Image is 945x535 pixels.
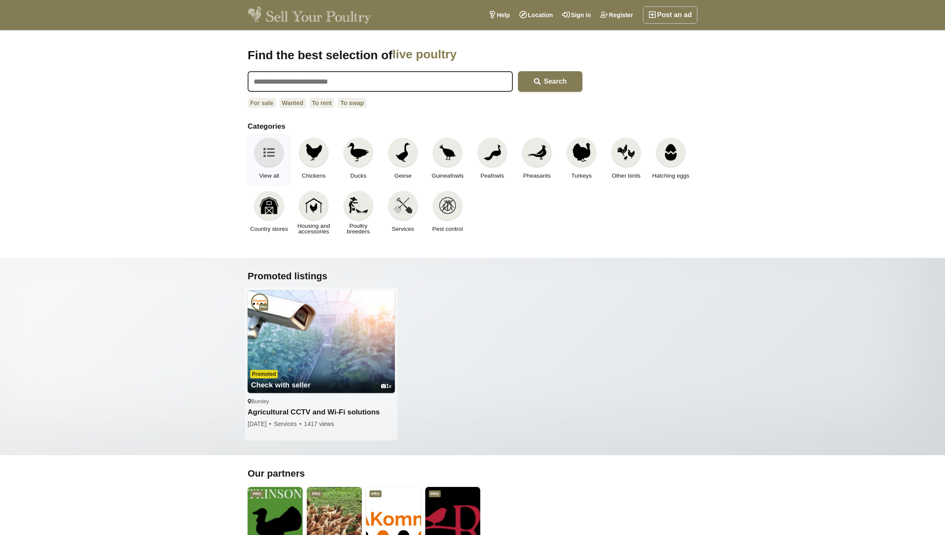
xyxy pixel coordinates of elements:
[248,98,276,108] a: For sale
[652,173,689,178] span: Hatching eggs
[382,187,424,239] a: Services Services
[612,173,641,178] span: Other birds
[349,196,368,215] img: Poultry breeders
[251,293,268,311] a: Pro
[248,408,395,417] a: Agricultural CCTV and Wi-Fi solutions
[250,370,278,378] span: Promoted
[292,187,335,239] a: Housing and accessories Housing and accessories
[518,71,582,92] button: Search
[248,398,395,405] div: Burnley
[394,173,412,178] span: Geese
[484,6,515,24] a: Help
[248,365,395,393] a: Check with seller 1
[515,6,557,24] a: Location
[260,196,279,215] img: Country stores
[560,134,603,186] a: Turkeys Turkeys
[248,290,395,393] img: Agricultural CCTV and Wi-Fi solutions
[557,6,596,24] a: Sign in
[544,78,566,85] span: Search
[338,98,366,108] a: To swap
[302,173,326,178] span: Chickens
[337,134,380,186] a: Ducks Ducks
[438,143,457,162] img: Guineafowls
[248,271,697,282] h2: Promoted listings
[438,196,457,215] img: Pest control
[471,134,514,186] a: Peafowls Peafowls
[643,6,697,24] a: Post an ad
[605,134,648,186] a: Other birds Other birds
[370,490,382,497] span: Professional member
[251,293,268,311] img: AKomm
[348,143,369,162] img: Ducks
[251,381,311,389] span: Check with seller
[309,98,334,108] a: To rent
[596,6,638,24] a: Register
[481,173,504,178] span: Peafowls
[304,143,323,162] img: Chickens
[394,196,412,215] img: Services
[295,223,333,234] span: Housing and accessories
[248,187,291,239] a: Country stores Country stores
[392,226,414,232] span: Services
[304,196,323,215] img: Housing and accessories
[527,143,546,162] img: Pheasants
[248,420,272,427] span: [DATE]
[483,143,502,162] img: Peafowls
[572,143,591,162] img: Turkeys
[661,143,680,162] img: Hatching eggs
[248,134,291,186] a: View all
[571,173,592,178] span: Turkeys
[250,226,288,232] span: Country stores
[381,383,391,390] div: 1
[259,304,268,311] span: Professional member
[251,490,263,497] span: Professional member
[248,122,697,131] h2: Categories
[432,226,463,232] span: Pest control
[429,490,441,497] span: Professional member
[382,134,424,186] a: Geese Geese
[248,468,305,479] span: Our partners
[649,134,692,186] a: Hatching eggs Hatching eggs
[426,187,469,239] a: Pest control Pest control
[304,420,334,427] span: 1417 views
[274,420,303,427] span: Services
[393,47,536,63] span: live poultry
[339,223,377,234] span: Poultry breeders
[426,134,469,186] a: Guineafowls Guineafowls
[248,47,582,63] h1: Find the best selection of
[310,490,322,497] span: Professional member
[350,173,366,178] span: Ducks
[337,187,380,239] a: Poultry breeders Poultry breeders
[279,98,306,108] a: Wanted
[394,143,412,162] img: Geese
[248,6,371,24] img: Sell Your Poultry
[515,134,558,186] a: Pheasants Pheasants
[259,173,279,178] span: View all
[292,134,335,186] a: Chickens Chickens
[617,143,636,162] img: Other birds
[523,173,551,178] span: Pheasants
[432,173,463,178] span: Guineafowls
